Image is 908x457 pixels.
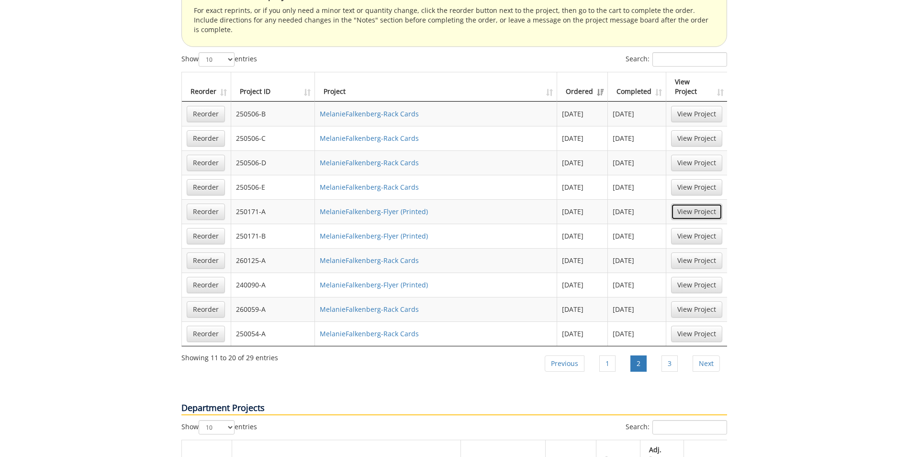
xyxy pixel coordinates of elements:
[671,277,722,293] a: View Project
[194,6,715,34] p: For exact reprints, or if you only need a minor text or quantity change, click the reorder button...
[187,228,225,244] a: Reorder
[693,355,720,372] a: Next
[320,329,419,338] a: MelanieFalkenberg-Rack Cards
[231,321,315,346] td: 250054-A
[320,280,428,289] a: MelanieFalkenberg-Flyer (Printed)
[608,175,666,199] td: [DATE]
[231,102,315,126] td: 250506-B
[187,204,225,220] a: Reorder
[187,301,225,318] a: Reorder
[320,183,419,192] a: MelanieFalkenberg-Rack Cards
[557,321,608,346] td: [DATE]
[626,52,727,67] label: Search:
[181,402,727,415] p: Department Projects
[187,277,225,293] a: Reorder
[557,72,608,102] th: Ordered: activate to sort column ascending
[671,228,722,244] a: View Project
[608,224,666,248] td: [DATE]
[231,175,315,199] td: 250506-E
[626,420,727,434] label: Search:
[182,72,231,102] th: Reorder: activate to sort column ascending
[181,52,257,67] label: Show entries
[557,102,608,126] td: [DATE]
[671,326,722,342] a: View Project
[661,355,678,372] a: 3
[608,150,666,175] td: [DATE]
[608,126,666,150] td: [DATE]
[187,130,225,147] a: Reorder
[320,109,419,118] a: MelanieFalkenberg-Rack Cards
[557,175,608,199] td: [DATE]
[557,273,608,297] td: [DATE]
[231,126,315,150] td: 250506-C
[608,273,666,297] td: [DATE]
[608,199,666,224] td: [DATE]
[231,297,315,321] td: 260059-A
[199,52,235,67] select: Showentries
[187,326,225,342] a: Reorder
[608,248,666,273] td: [DATE]
[671,252,722,269] a: View Project
[545,355,584,372] a: Previous
[671,301,722,318] a: View Project
[231,72,315,102] th: Project ID: activate to sort column ascending
[557,297,608,321] td: [DATE]
[320,231,428,240] a: MelanieFalkenberg-Flyer (Printed)
[608,72,666,102] th: Completed: activate to sort column ascending
[199,420,235,434] select: Showentries
[231,248,315,273] td: 260125-A
[557,126,608,150] td: [DATE]
[187,155,225,171] a: Reorder
[599,355,616,372] a: 1
[557,199,608,224] td: [DATE]
[231,273,315,297] td: 240090-A
[666,72,727,102] th: View Project: activate to sort column ascending
[671,155,722,171] a: View Project
[557,248,608,273] td: [DATE]
[320,134,419,143] a: MelanieFalkenberg-Rack Cards
[320,158,419,167] a: MelanieFalkenberg-Rack Cards
[320,256,419,265] a: MelanieFalkenberg-Rack Cards
[231,224,315,248] td: 250171-B
[187,179,225,195] a: Reorder
[187,252,225,269] a: Reorder
[181,420,257,434] label: Show entries
[652,52,727,67] input: Search:
[187,106,225,122] a: Reorder
[630,355,647,372] a: 2
[608,321,666,346] td: [DATE]
[608,297,666,321] td: [DATE]
[671,204,722,220] a: View Project
[315,72,558,102] th: Project: activate to sort column ascending
[231,150,315,175] td: 250506-D
[320,305,419,314] a: MelanieFalkenberg-Rack Cards
[557,224,608,248] td: [DATE]
[652,420,727,434] input: Search:
[671,179,722,195] a: View Project
[181,349,278,363] div: Showing 11 to 20 of 29 entries
[231,199,315,224] td: 250171-A
[320,207,428,216] a: MelanieFalkenberg-Flyer (Printed)
[557,150,608,175] td: [DATE]
[671,130,722,147] a: View Project
[608,102,666,126] td: [DATE]
[671,106,722,122] a: View Project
